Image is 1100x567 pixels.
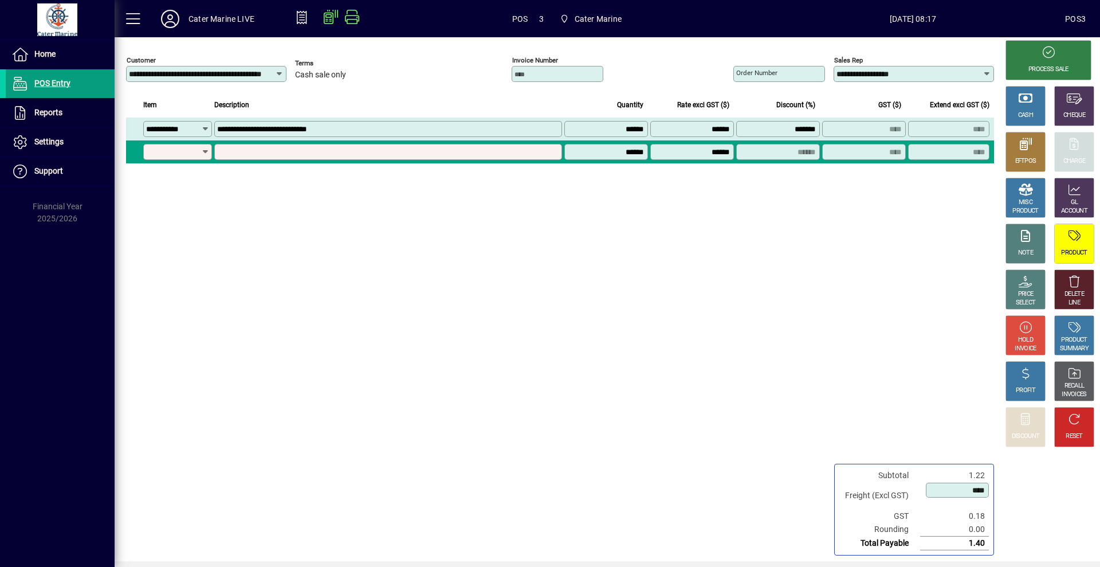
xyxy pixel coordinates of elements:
[127,56,156,64] mat-label: Customer
[6,99,115,127] a: Reports
[34,79,70,88] span: POS Entry
[188,10,254,28] div: Cater Marine LIVE
[34,49,56,58] span: Home
[839,482,920,510] td: Freight (Excl GST)
[776,99,815,111] span: Discount (%)
[6,157,115,186] a: Support
[575,10,622,28] span: Cater Marine
[555,9,626,29] span: Cater Marine
[1015,157,1036,166] div: EFTPOS
[1064,382,1085,390] div: RECALL
[1063,111,1085,120] div: CHEQUE
[152,9,188,29] button: Profile
[1018,290,1034,299] div: PRICE
[1019,198,1032,207] div: MISC
[677,99,729,111] span: Rate excl GST ($)
[539,10,544,28] span: 3
[1015,345,1036,353] div: INVOICE
[1018,249,1033,257] div: NOTE
[1016,299,1036,307] div: SELECT
[1018,336,1033,345] div: HOLD
[930,99,989,111] span: Extend excl GST ($)
[920,523,989,537] td: 0.00
[839,537,920,550] td: Total Payable
[1018,111,1033,120] div: CASH
[214,99,249,111] span: Description
[512,56,558,64] mat-label: Invoice number
[1012,432,1039,441] div: DISCOUNT
[1028,65,1068,74] div: PROCESS SALE
[512,10,528,28] span: POS
[839,469,920,482] td: Subtotal
[736,69,777,77] mat-label: Order number
[6,128,115,157] a: Settings
[761,10,1065,28] span: [DATE] 08:17
[839,523,920,537] td: Rounding
[34,137,64,146] span: Settings
[1064,290,1084,299] div: DELETE
[1066,432,1083,441] div: RESET
[1062,390,1086,399] div: INVOICES
[920,510,989,523] td: 0.18
[295,71,346,80] span: Cash sale only
[1016,386,1035,395] div: PROFIT
[617,99,643,111] span: Quantity
[1068,299,1080,307] div: LINE
[1060,345,1089,353] div: SUMMARY
[1071,198,1078,207] div: GL
[34,166,63,175] span: Support
[143,99,157,111] span: Item
[839,510,920,523] td: GST
[1061,336,1087,345] div: PRODUCT
[1063,157,1086,166] div: CHARGE
[834,56,863,64] mat-label: Sales rep
[878,99,901,111] span: GST ($)
[1061,207,1087,216] div: ACCOUNT
[1061,249,1087,257] div: PRODUCT
[920,537,989,550] td: 1.40
[1012,207,1038,216] div: PRODUCT
[295,60,364,67] span: Terms
[1065,10,1086,28] div: POS3
[6,40,115,69] a: Home
[34,108,62,117] span: Reports
[920,469,989,482] td: 1.22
